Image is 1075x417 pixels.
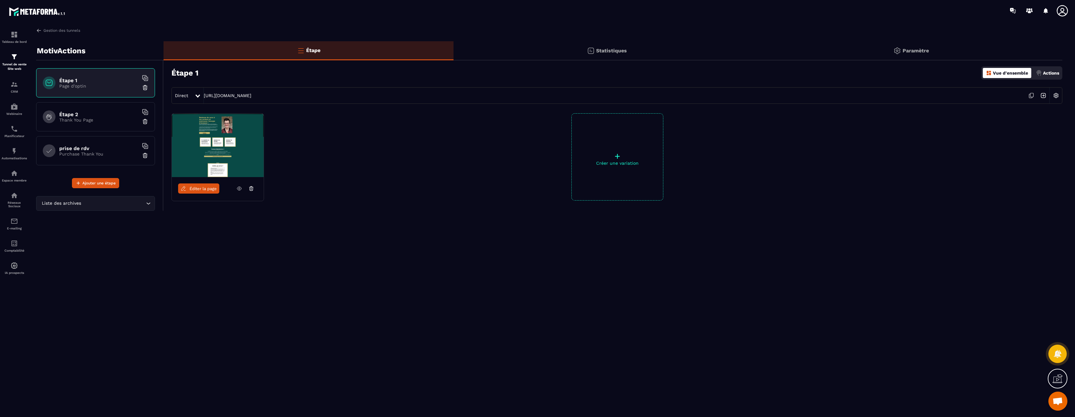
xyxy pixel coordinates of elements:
img: accountant [10,240,18,247]
h6: prise de rdv [59,145,138,151]
img: automations [10,147,18,155]
img: automations [10,103,18,110]
p: E-mailing [2,227,27,230]
p: Actions [1043,70,1059,76]
div: Search for option [36,196,155,211]
div: Ouvrir le chat [1048,392,1067,411]
img: email [10,217,18,225]
p: Webinaire [2,112,27,116]
img: social-network [10,192,18,199]
p: Vue d'ensemble [993,70,1028,76]
p: Comptabilité [2,249,27,252]
img: setting-w.858f3a88.svg [1050,89,1062,102]
button: Ajouter une étape [72,178,119,188]
h6: Étape 2 [59,111,138,117]
p: Étape [306,47,320,53]
h3: Étape 1 [171,69,198,77]
p: Tableau de bord [2,40,27,43]
p: Statistiques [596,48,627,54]
a: formationformationCRM [2,76,27,98]
img: dashboard-orange.40269519.svg [986,70,992,76]
input: Search for option [82,200,145,207]
p: Thank You Page [59,117,138,122]
img: logo [9,6,66,17]
a: automationsautomationsEspace membre [2,165,27,187]
img: actions.d6e523a2.png [1036,70,1042,76]
a: automationsautomationsAutomatisations [2,142,27,165]
img: trash [142,152,148,159]
img: arrow [36,28,42,33]
h6: Étape 1 [59,77,138,83]
a: formationformationTableau de bord [2,26,27,48]
img: arrow-next.bcc2205e.svg [1037,89,1049,102]
a: emailemailE-mailing [2,213,27,235]
span: Éditer la page [190,186,217,191]
span: Direct [175,93,188,98]
a: automationsautomationsWebinaire [2,98,27,120]
p: Tunnel de vente Site web [2,62,27,71]
p: Automatisations [2,156,27,160]
a: Éditer la page [178,183,219,194]
a: [URL][DOMAIN_NAME] [204,93,251,98]
img: formation [10,53,18,61]
p: Espace membre [2,179,27,182]
p: Paramètre [903,48,929,54]
img: setting-gr.5f69749f.svg [893,47,901,55]
span: Liste des archives [40,200,82,207]
img: trash [142,118,148,125]
img: image [172,114,264,177]
p: Créer une variation [572,161,663,166]
img: automations [10,169,18,177]
img: bars-o.4a397970.svg [297,47,305,54]
img: formation [10,31,18,38]
img: stats.20deebd0.svg [587,47,595,55]
a: schedulerschedulerPlanificateur [2,120,27,142]
a: social-networksocial-networkRéseaux Sociaux [2,187,27,213]
a: accountantaccountantComptabilité [2,235,27,257]
img: scheduler [10,125,18,133]
p: Purchase Thank You [59,151,138,156]
p: MotivActions [37,44,86,57]
span: Ajouter une étape [82,180,116,186]
p: CRM [2,90,27,93]
p: IA prospects [2,271,27,275]
p: Planificateur [2,134,27,138]
img: automations [10,262,18,269]
img: formation [10,81,18,88]
p: Réseaux Sociaux [2,201,27,208]
p: Page d'optin [59,83,138,89]
p: + [572,152,663,161]
a: Gestion des tunnels [36,28,80,33]
img: trash [142,84,148,91]
a: formationformationTunnel de vente Site web [2,48,27,76]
